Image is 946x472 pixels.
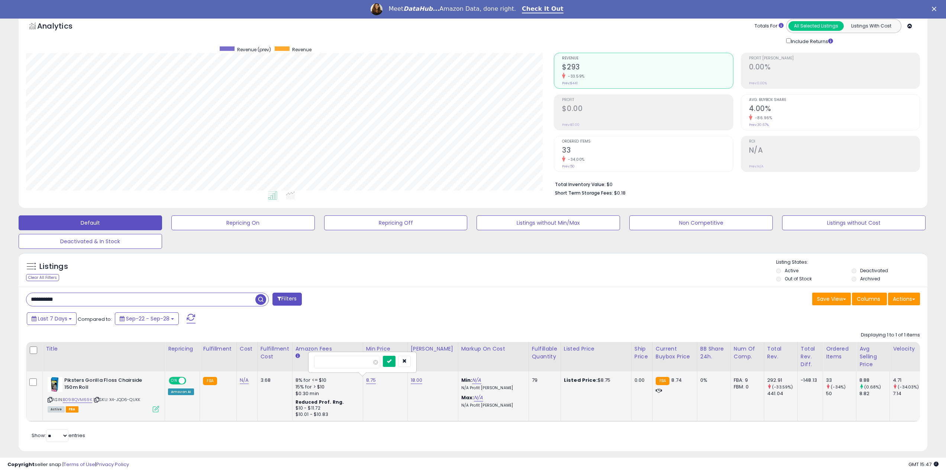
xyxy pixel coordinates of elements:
span: ON [169,378,179,384]
div: 8% for <= $10 [296,377,357,384]
button: Filters [272,293,301,306]
small: -86.96% [752,115,772,121]
div: $8.75 [564,377,626,384]
p: Listing States: [776,259,927,266]
div: Title [46,345,162,353]
b: Max: [461,394,474,401]
div: 3.68 [261,377,287,384]
span: Last 7 Days [38,315,67,322]
div: seller snap | | [7,461,129,468]
small: (-34%) [831,384,846,390]
div: Num of Comp. [734,345,761,361]
small: Amazon Fees. [296,353,300,359]
button: Columns [852,293,887,305]
label: Deactivated [860,267,888,274]
button: Save View [812,293,851,305]
span: Profit [562,98,733,102]
div: Fulfillment Cost [261,345,289,361]
h2: 0.00% [749,63,920,73]
div: 292.91 [767,377,797,384]
div: Clear All Filters [26,274,59,281]
small: Prev: 50 [562,164,575,169]
span: Profit [PERSON_NAME] [749,56,920,61]
div: Include Returns [781,37,842,45]
div: Fulfillment [203,345,233,353]
div: Meet Amazon Data, done right. [388,5,516,13]
small: FBA [656,377,669,385]
div: FBM: 0 [734,384,758,390]
b: Piksters Gorilla Floss Chairside 150m Roll [64,377,155,393]
a: B098QVM69K [63,397,92,403]
p: N/A Profit [PERSON_NAME] [461,403,523,408]
div: 79 [532,377,555,384]
div: 0% [700,377,725,384]
span: Compared to: [78,316,112,323]
div: Ship Price [635,345,649,361]
div: BB Share 24h. [700,345,727,361]
button: Deactivated & In Stock [19,234,162,249]
div: Close [932,7,939,11]
small: Prev: $441 [562,81,578,85]
div: $10 - $11.72 [296,405,357,411]
small: (0.68%) [864,384,881,390]
button: Non Competitive [629,215,773,230]
b: Min: [461,377,472,384]
a: Terms of Use [64,461,95,468]
label: Active [785,267,798,274]
strong: Copyright [7,461,35,468]
button: Listings without Min/Max [477,215,620,230]
b: Reduced Prof. Rng. [296,399,344,405]
div: Fulfillable Quantity [532,345,558,361]
div: Current Buybox Price [656,345,694,361]
h2: $0.00 [562,104,733,114]
a: 18.00 [411,377,423,384]
small: FBA [203,377,217,385]
li: $0 [555,179,914,188]
div: Total Rev. [767,345,794,361]
h2: 4.00% [749,104,920,114]
div: [PERSON_NAME] [411,345,455,353]
small: (-33.59%) [772,384,793,390]
small: Prev: 0.00% [749,81,767,85]
img: Profile image for Georgie [371,3,382,15]
small: (-34.03%) [898,384,919,390]
div: FBA: 9 [734,377,758,384]
div: Repricing [168,345,197,353]
div: $0.30 min [296,390,357,397]
div: 0.00 [635,377,647,384]
img: 41bbB3YuSXL._SL40_.jpg [48,377,62,392]
div: $10.01 - $10.83 [296,411,357,418]
div: Amazon AI [168,388,194,395]
span: Revenue [562,56,733,61]
button: Actions [888,293,920,305]
button: Last 7 Days [27,312,77,325]
label: Archived [860,276,880,282]
p: N/A Profit [PERSON_NAME] [461,385,523,391]
div: Velocity [893,345,920,353]
i: DataHub... [403,5,439,12]
h2: 33 [562,146,733,156]
button: Repricing On [171,215,315,230]
a: N/A [240,377,249,384]
div: Amazon Fees [296,345,360,353]
a: N/A [472,377,481,384]
button: Listings With Cost [843,21,899,31]
span: Avg. Buybox Share [749,98,920,102]
span: Show: entries [32,432,85,439]
small: Prev: N/A [749,164,763,169]
div: Displaying 1 to 1 of 1 items [861,332,920,339]
span: Revenue [292,46,311,53]
span: FBA [66,406,78,413]
span: Revenue (prev) [237,46,271,53]
span: Sep-22 - Sep-28 [126,315,169,322]
div: Min Price [366,345,404,353]
button: All Selected Listings [788,21,844,31]
a: Check It Out [522,5,564,13]
div: Markup on Cost [461,345,526,353]
button: Listings without Cost [782,215,926,230]
div: 8.82 [859,390,890,397]
span: 8.74 [671,377,682,384]
span: 2025-10-6 15:47 GMT [908,461,939,468]
div: 4.71 [893,377,923,384]
span: $0.18 [614,189,626,196]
